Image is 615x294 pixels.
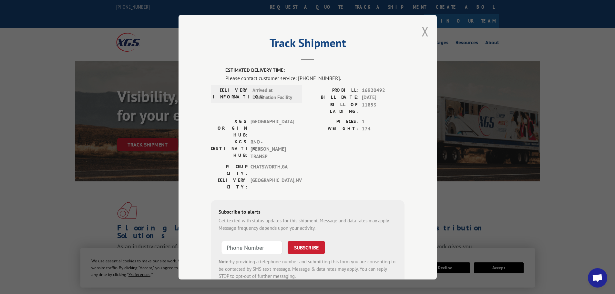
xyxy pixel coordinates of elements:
label: DELIVERY CITY: [211,177,247,190]
span: 11853 [362,101,405,115]
label: PICKUP CITY: [211,163,247,177]
label: BILL OF LADING: [308,101,359,115]
span: Arrived at Destination Facility [252,86,296,101]
div: by providing a telephone number and submitting this form you are consenting to be contacted by SM... [219,258,397,280]
div: Please contact customer service: [PHONE_NUMBER]. [225,74,405,82]
div: Get texted with status updates for this shipment. Message and data rates may apply. Message frequ... [219,217,397,232]
span: 1 [362,118,405,125]
label: BILL DATE: [308,94,359,101]
label: XGS DESTINATION HUB: [211,138,247,160]
label: WEIGHT: [308,125,359,133]
label: DELIVERY INFORMATION: [213,86,249,101]
button: SUBSCRIBE [288,241,325,254]
span: [GEOGRAPHIC_DATA] , NV [251,177,294,190]
div: Subscribe to alerts [219,208,397,217]
span: 16920492 [362,86,405,94]
button: Close modal [422,23,429,40]
span: 174 [362,125,405,133]
span: RNO - [PERSON_NAME] TRANSP [251,138,294,160]
span: [DATE] [362,94,405,101]
span: [GEOGRAPHIC_DATA] [251,118,294,138]
span: CHATSWORTH , GA [251,163,294,177]
strong: Note: [219,259,230,265]
label: PIECES: [308,118,359,125]
input: Phone Number [221,241,282,254]
label: PROBILL: [308,86,359,94]
label: XGS ORIGIN HUB: [211,118,247,138]
label: ESTIMATED DELIVERY TIME: [225,67,405,74]
h2: Track Shipment [211,38,405,51]
div: Open chat [588,268,607,288]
